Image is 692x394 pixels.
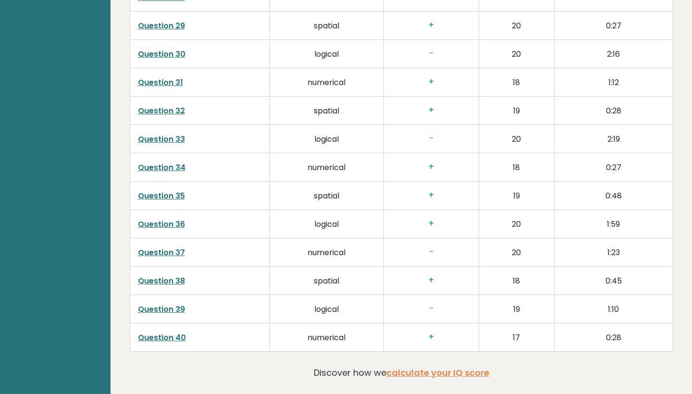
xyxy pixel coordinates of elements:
td: logical [270,124,384,153]
td: 0:28 [555,96,673,124]
h3: + [392,332,471,342]
td: 1:12 [555,68,673,96]
h3: + [392,162,471,172]
td: logical [270,39,384,68]
a: Question 34 [138,162,185,173]
td: 20 [479,124,554,153]
td: 2:16 [555,39,673,68]
td: 20 [479,39,554,68]
h3: + [392,190,471,200]
a: Question 37 [138,247,185,258]
td: 0:27 [555,153,673,181]
td: spatial [270,96,384,124]
td: 20 [479,209,554,238]
td: numerical [270,68,384,96]
p: Discover how we [314,366,489,379]
td: spatial [270,266,384,295]
td: numerical [270,323,384,351]
td: 0:48 [555,181,673,209]
h3: + [392,105,471,115]
a: Question 29 [138,20,185,31]
td: 19 [479,181,554,209]
a: Question 32 [138,105,185,116]
td: spatial [270,11,384,39]
h3: - [392,134,471,144]
td: 18 [479,153,554,181]
a: calculate your IQ score [386,367,489,379]
td: 1:23 [555,238,673,266]
td: spatial [270,181,384,209]
a: Question 31 [138,77,183,88]
td: 19 [479,96,554,124]
td: 17 [479,323,554,351]
td: 0:45 [555,266,673,295]
h3: + [392,275,471,285]
a: Question 36 [138,219,185,230]
td: 20 [479,11,554,39]
h3: - [392,247,471,257]
h3: - [392,304,471,314]
td: 0:27 [555,11,673,39]
td: 0:28 [555,323,673,351]
td: 18 [479,68,554,96]
td: 20 [479,238,554,266]
h3: + [392,20,471,30]
a: Question 30 [138,49,185,60]
td: logical [270,295,384,323]
td: numerical [270,153,384,181]
a: Question 39 [138,304,185,315]
td: 18 [479,266,554,295]
h3: - [392,49,471,59]
a: Question 35 [138,190,185,201]
td: 2:19 [555,124,673,153]
td: 1:10 [555,295,673,323]
a: Question 33 [138,134,185,145]
td: logical [270,209,384,238]
h3: + [392,77,471,87]
td: 19 [479,295,554,323]
td: numerical [270,238,384,266]
td: 1:59 [555,209,673,238]
h3: + [392,219,471,229]
a: Question 38 [138,275,185,286]
a: Question 40 [138,332,186,343]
